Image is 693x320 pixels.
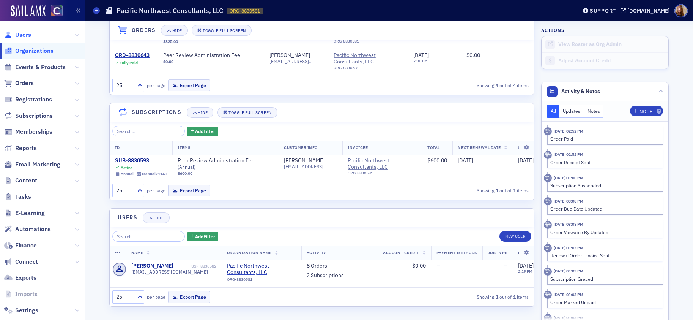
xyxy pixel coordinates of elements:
[348,171,417,178] div: ORG-8830581
[117,6,223,15] h1: Pacific Northwest Consultants, LLC
[544,268,552,276] div: Activity
[187,232,219,241] button: AddFilter
[544,221,552,229] div: Activity
[544,174,552,182] div: Activity
[112,231,185,242] input: Search…
[142,171,167,176] div: Manual x1141
[15,112,53,120] span: Subscriptions
[269,59,323,64] span: [EMAIL_ADDRESS][DOMAIN_NAME]
[458,145,501,150] span: Next Renewal Date
[544,197,552,205] div: Activity
[348,157,417,171] a: Pacific Northwest Consultants, LLC
[4,144,37,152] a: Reports
[168,185,210,196] button: Export Page
[466,52,480,59] span: $0.00
[178,164,195,170] span: ( Annual )
[558,57,665,64] div: Adjust Account Credit
[198,111,208,115] div: Hide
[132,108,181,116] h4: Subscriptions
[284,145,318,150] span: Customer Info
[518,269,532,274] time: 2:29 PM
[187,107,213,118] button: Hide
[395,187,529,194] div: Showing out of items
[4,193,31,201] a: Tasks
[584,105,604,118] button: Notes
[178,157,273,171] a: Peer Review Administration Fee (Annual)
[163,52,259,59] a: Peer Review Administration Fee
[230,8,260,14] span: ORG-8830581
[115,157,167,164] div: SUB-8830593
[4,258,38,266] a: Connect
[15,128,52,136] span: Memberships
[269,52,310,59] a: [PERSON_NAME]
[284,157,324,164] a: [PERSON_NAME]
[147,82,165,89] label: per page
[590,7,616,14] div: Support
[15,31,31,39] span: Users
[334,52,403,65] a: Pacific Northwest Consultants, LLC
[4,176,37,185] a: Content
[383,250,419,255] span: Account Credit
[436,250,477,255] span: Payment Methods
[15,144,37,152] span: Reports
[195,128,215,135] span: Add Filter
[436,262,441,269] span: —
[674,4,688,17] span: Profile
[413,52,429,59] span: [DATE]
[458,157,473,164] span: [DATE]
[518,157,534,164] span: [DATE]
[630,106,663,116] button: Note
[554,292,583,297] time: 1/7/2025 01:03 PM
[542,52,668,69] a: Adjust Account Credit
[4,290,38,298] a: Imports
[412,262,426,269] span: $0.00
[178,171,192,176] span: $600.00
[227,277,296,285] div: ORG-8830581
[518,262,534,269] span: [DATE]
[15,209,45,217] span: E-Learning
[550,276,658,282] div: Subscription Graced
[559,105,584,118] button: Updates
[195,233,215,240] span: Add Filter
[131,263,173,269] div: [PERSON_NAME]
[4,47,54,55] a: Organizations
[348,157,417,178] span: Pacific Northwest Consultants, LLC
[512,187,517,194] strong: 1
[512,293,517,300] strong: 1
[554,245,583,250] time: 1/7/2025 01:03 PM
[4,95,52,104] a: Registrations
[561,87,600,95] span: Activity & Notes
[154,216,164,220] div: Hide
[348,145,368,150] span: Invoicee
[118,214,137,222] h4: Users
[4,63,66,71] a: Events & Products
[4,225,51,233] a: Automations
[227,250,272,255] span: Organization Name
[427,145,440,150] span: Total
[132,27,156,35] h4: Orders
[115,145,120,150] span: ID
[334,52,403,73] span: Pacific Northwest Consultants, LLC
[621,8,673,13] button: [DOMAIN_NAME]
[503,262,507,269] span: —
[413,58,428,63] time: 2:30 PM
[544,151,552,159] div: Activity
[554,222,583,227] time: 1/7/2025 03:08 PM
[512,82,517,89] strong: 4
[307,250,326,255] span: Activity
[178,145,191,150] span: Items
[491,52,495,59] span: —
[550,229,658,236] div: Order Viewable By Updated
[115,52,150,59] a: ORD-8830643
[544,127,552,135] div: Activity
[168,291,210,303] button: Export Page
[550,205,658,212] div: Order Due Date Updated
[227,263,296,276] a: Pacific Northwest Consultants, LLC
[550,182,658,189] div: Subscription Suspended
[518,250,548,255] span: Date Created
[554,128,583,134] time: 4/24/2025 02:52 PM
[228,111,271,115] div: Toggle Full Screen
[547,105,560,118] button: All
